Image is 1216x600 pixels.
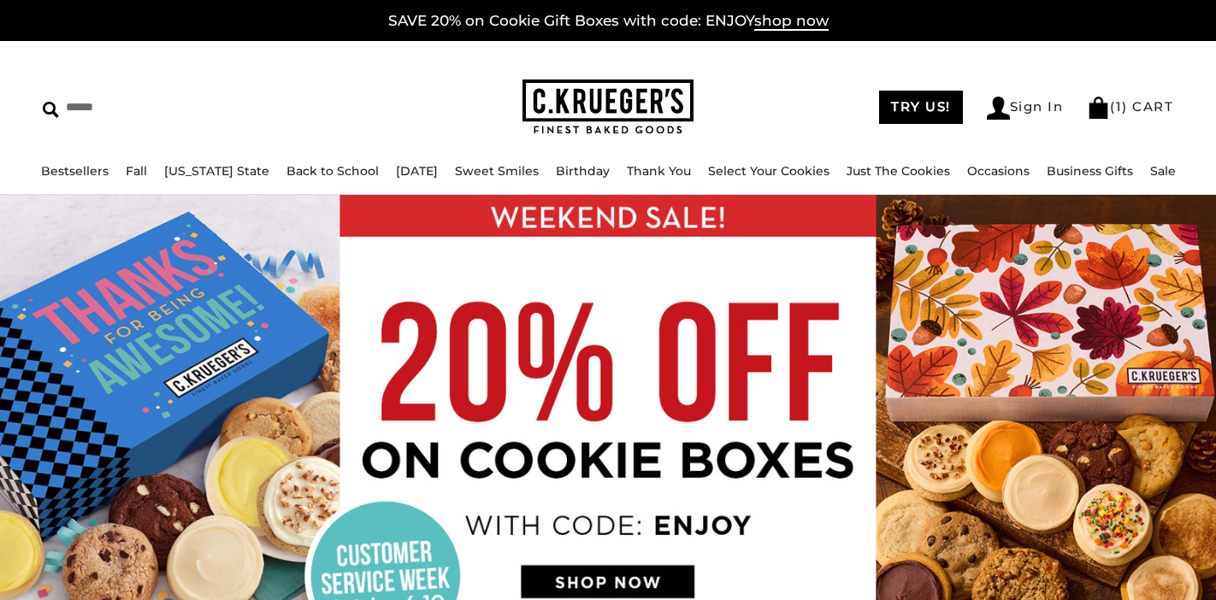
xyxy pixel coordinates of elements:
[1150,163,1176,179] a: Sale
[41,163,109,179] a: Bestsellers
[43,94,308,121] input: Search
[396,163,438,179] a: [DATE]
[708,163,829,179] a: Select Your Cookies
[126,163,147,179] a: Fall
[556,163,610,179] a: Birthday
[967,163,1030,179] a: Occasions
[1116,98,1123,115] span: 1
[164,163,269,179] a: [US_STATE] State
[987,97,1010,120] img: Account
[754,12,829,31] span: shop now
[879,91,963,124] a: TRY US!
[388,12,829,31] a: SAVE 20% on Cookie Gift Boxes with code: ENJOYshop now
[522,79,694,135] img: C.KRUEGER'S
[43,102,59,118] img: Search
[455,163,539,179] a: Sweet Smiles
[286,163,379,179] a: Back to School
[1047,163,1133,179] a: Business Gifts
[1087,98,1173,115] a: (1) CART
[1087,97,1110,119] img: Bag
[627,163,691,179] a: Thank You
[847,163,950,179] a: Just The Cookies
[987,97,1064,120] a: Sign In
